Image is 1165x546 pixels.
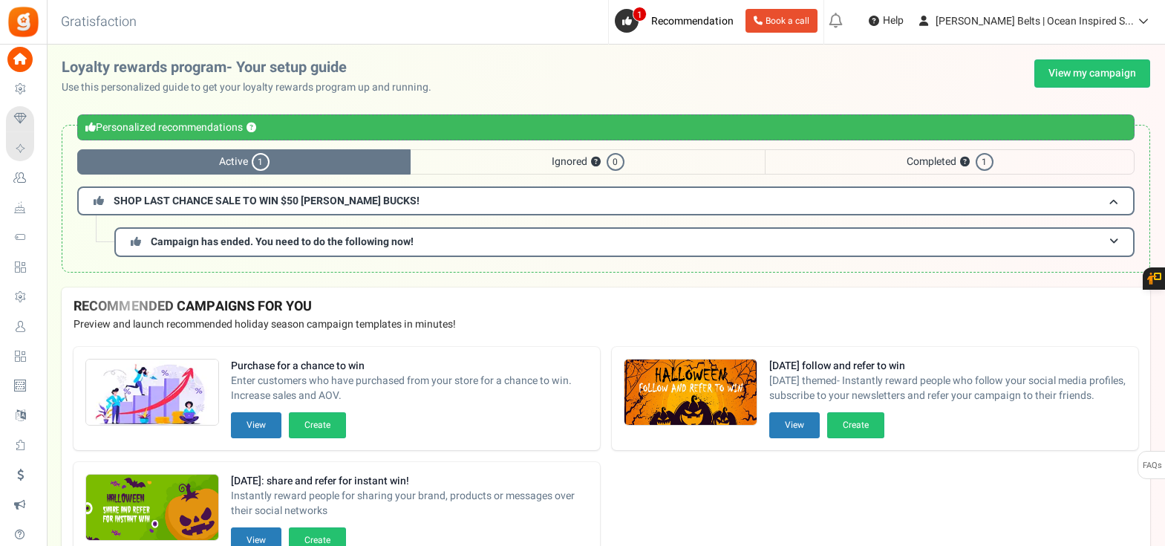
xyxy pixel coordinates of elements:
[62,59,443,76] h2: Loyalty rewards program- Your setup guide
[411,149,765,175] span: Ignored
[936,13,1134,29] span: [PERSON_NAME] Belts | Ocean Inspired S...
[151,234,414,250] span: Campaign has ended. You need to do the following now!
[45,7,153,37] h3: Gratisfaction
[624,360,757,426] img: Recommended Campaigns
[231,412,281,438] button: View
[863,9,910,33] a: Help
[231,374,588,403] span: Enter customers who have purchased from your store for a chance to win. Increase sales and AOV.
[976,153,993,171] span: 1
[879,13,904,28] span: Help
[591,157,601,167] button: ?
[247,123,256,133] button: ?
[1142,452,1162,480] span: FAQs
[74,317,1138,332] p: Preview and launch recommended holiday season campaign templates in minutes!
[114,193,420,209] span: SHOP LAST CHANCE SALE TO WIN $50 [PERSON_NAME] BUCKS!
[74,299,1138,314] h4: RECOMMENDED CAMPAIGNS FOR YOU
[77,114,1135,140] div: Personalized recommendations
[633,7,647,22] span: 1
[7,5,40,39] img: Gratisfaction
[231,489,588,519] span: Instantly reward people for sharing your brand, products or messages over their social networks
[960,157,970,167] button: ?
[765,149,1135,175] span: Completed
[827,412,884,438] button: Create
[745,9,818,33] a: Book a call
[231,359,588,374] strong: Purchase for a chance to win
[615,9,740,33] a: 1 Recommendation
[86,475,218,542] img: Recommended Campaigns
[86,360,218,426] img: Recommended Campaigns
[769,359,1126,374] strong: [DATE] follow and refer to win
[231,474,588,489] strong: [DATE]: share and refer for instant win!
[289,412,346,438] button: Create
[769,412,820,438] button: View
[769,374,1126,403] span: [DATE] themed- Instantly reward people who follow your social media profiles, subscribe to your n...
[651,13,734,29] span: Recommendation
[1034,59,1150,88] a: View my campaign
[252,153,270,171] span: 1
[62,80,443,95] p: Use this personalized guide to get your loyalty rewards program up and running.
[77,149,411,175] span: Active
[607,153,624,171] span: 0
